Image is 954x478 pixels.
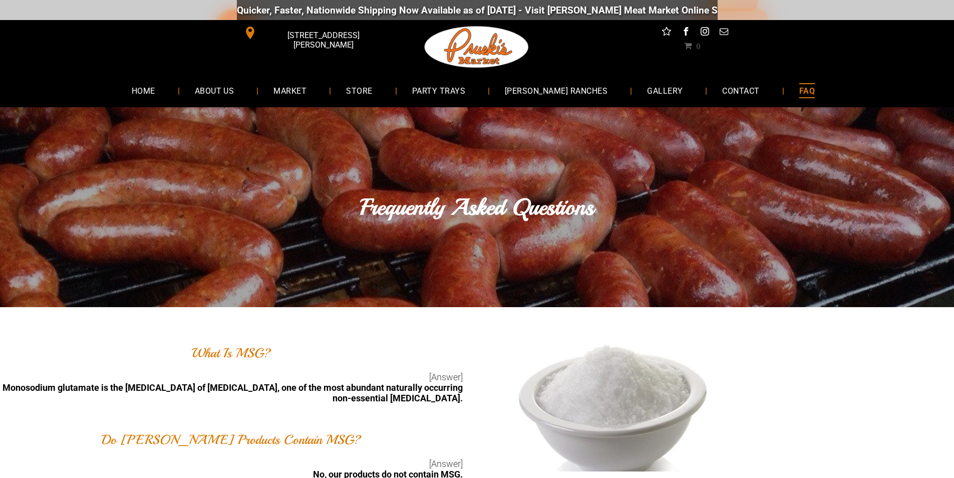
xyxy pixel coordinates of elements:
a: [PERSON_NAME] RANCHES [490,77,622,104]
img: msg-1920w.jpg [491,340,742,471]
img: Pruski-s+Market+HQ+Logo2-1920w.png [423,20,531,74]
b: Monosodium glutamate is the [MEDICAL_DATA] of [MEDICAL_DATA], one of the most abundant naturally ... [3,382,463,403]
a: email [717,25,730,41]
font: Do [PERSON_NAME] Products Contain MSG? [102,431,361,448]
a: [STREET_ADDRESS][PERSON_NAME] [237,25,390,41]
a: GALLERY [632,77,698,104]
a: HOME [117,77,170,104]
span: [Answer] [429,458,463,469]
font: What Is MSG? [192,345,271,361]
a: facebook [679,25,692,41]
a: STORE [331,77,387,104]
span: [STREET_ADDRESS][PERSON_NAME] [258,26,388,55]
font: Frequently Asked Questions [360,193,594,221]
a: instagram [698,25,711,41]
span: 0 [696,42,700,50]
a: FAQ [784,77,830,104]
a: CONTACT [707,77,774,104]
a: ABOUT US [180,77,249,104]
a: MARKET [258,77,322,104]
a: PARTY TRAYS [397,77,480,104]
span: [Answer] [429,372,463,382]
a: Social network [660,25,673,41]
